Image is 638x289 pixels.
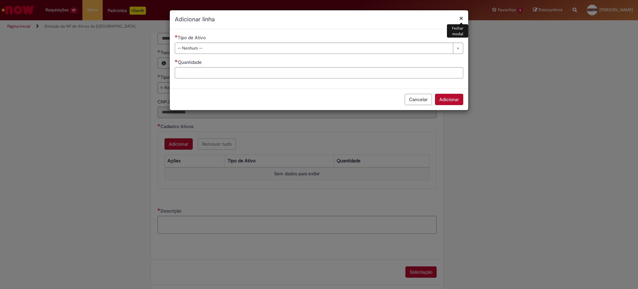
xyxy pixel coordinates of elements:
[175,67,463,78] input: Quantidade
[178,43,450,54] span: -- Nenhum --
[175,60,178,62] span: Necessários
[405,94,432,105] button: Cancelar
[178,59,203,65] span: Quantidade
[178,35,207,41] span: Tipo de Ativo
[175,35,178,38] span: Necessários
[447,24,468,38] div: Fechar modal
[175,15,463,24] h2: Adicionar linha
[435,94,463,105] button: Adicionar
[459,15,463,22] button: Fechar modal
